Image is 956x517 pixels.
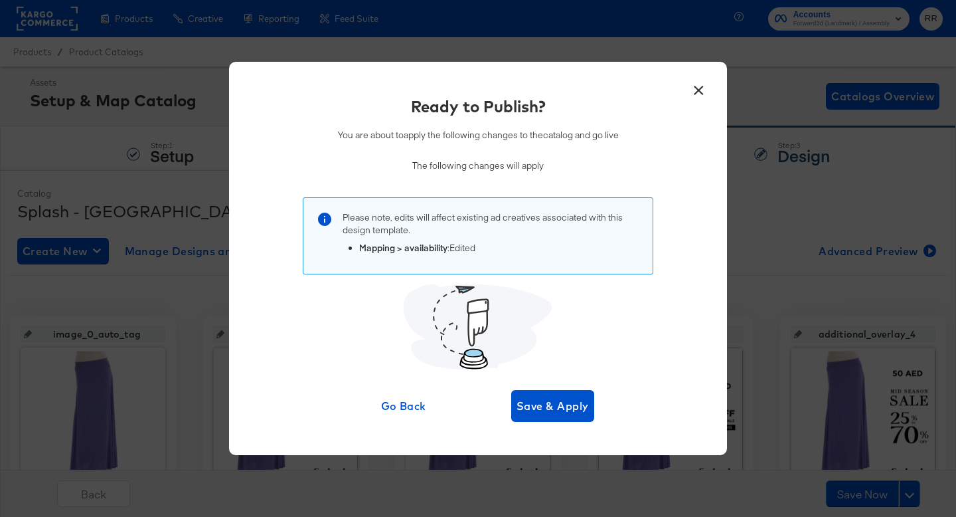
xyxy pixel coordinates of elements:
span: Go Back [368,397,440,415]
div: Ready to Publish? [411,95,546,118]
button: × [686,75,710,99]
button: Save & Apply [511,390,594,422]
strong: Mapping > availability [359,242,447,254]
p: The following changes will apply [338,159,619,172]
p: You are about to apply the following changes to the catalog and go live [338,129,619,142]
span: Save & Apply [517,397,589,415]
button: Go Back [362,390,445,422]
li: : Edited [359,242,639,255]
p: Please note, edits will affect existing ad creatives associated with this design template . [343,211,639,236]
